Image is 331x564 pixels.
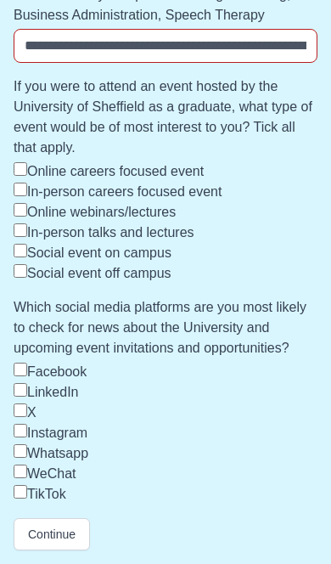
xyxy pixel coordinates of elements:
[27,164,204,178] label: Online careers focused event
[27,266,171,280] label: Social event off campus
[27,466,76,481] label: WeChat
[27,225,194,240] label: In-person talks and lectures
[27,405,36,420] label: X
[27,184,222,199] label: In-person careers focused event
[14,76,317,158] label: If you were to attend an event hosted by the University of Sheffield as a graduate, what type of ...
[27,364,87,379] label: Facebook
[14,297,317,358] label: Which social media platforms are you most likely to check for news about the University and upcom...
[27,245,171,260] label: Social event on campus
[14,518,90,550] button: Continue
[27,446,88,460] label: Whatsapp
[27,487,66,501] label: TikTok
[27,426,87,440] label: Instagram
[27,205,176,219] label: Online webinars/lectures
[27,385,79,399] label: LinkedIn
